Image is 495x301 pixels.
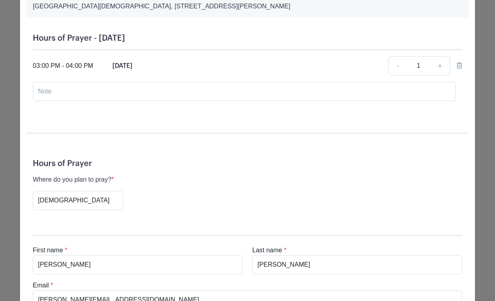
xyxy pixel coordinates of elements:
h5: Hours of Prayer - [DATE] [33,34,462,43]
p: [GEOGRAPHIC_DATA][DEMOGRAPHIC_DATA], [STREET_ADDRESS][PERSON_NAME] [33,2,462,11]
a: + [430,56,450,75]
input: Note [33,82,456,101]
a: - [388,56,407,75]
label: First name [33,246,63,255]
p: [DATE] [112,61,132,71]
label: Last name [252,246,282,255]
h5: Hours of Prayer [33,159,462,168]
input: Type your answer [33,191,123,210]
label: Email [33,281,49,290]
div: 03:00 PM - 04:00 PM [33,61,93,71]
p: Where do you plan to pray? [33,175,123,184]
